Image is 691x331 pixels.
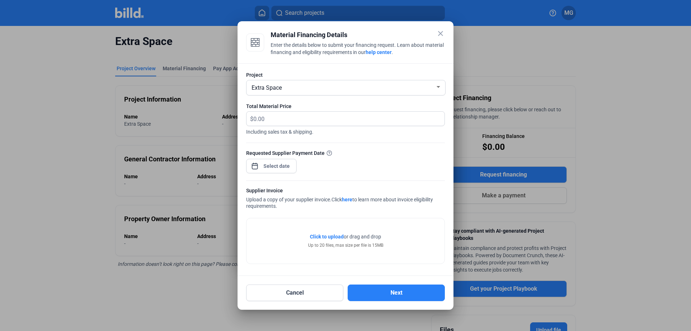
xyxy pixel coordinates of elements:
span: Including sales tax & shipping. [246,126,445,135]
div: Project [246,71,445,79]
button: Cancel [246,285,343,301]
mat-icon: close [436,29,445,38]
span: $ [247,112,253,124]
span: Click to upload [310,234,344,240]
span: Click to learn more about invoice eligibility requirements. [246,197,433,209]
span: or drag and drop [344,233,381,240]
div: Supplier Invoice [246,187,445,196]
button: Open calendar [251,159,258,166]
input: Select date [261,162,292,170]
div: Material Financing Details [271,30,445,40]
div: Upload a copy of your supplier invoice. [246,187,445,211]
a: here [342,197,352,202]
a: help center [366,49,392,55]
div: Enter the details below to submit your financing request. Learn about material financing and elig... [271,41,445,57]
div: Total Material Price [246,103,445,110]
span: Extra Space [252,84,282,91]
button: Next [348,285,445,301]
div: Requested Supplier Payment Date [246,149,445,157]
div: Up to 20 files, max size per file is 15MB [308,242,383,249]
span: . [392,49,393,55]
input: 0.00 [253,112,436,126]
